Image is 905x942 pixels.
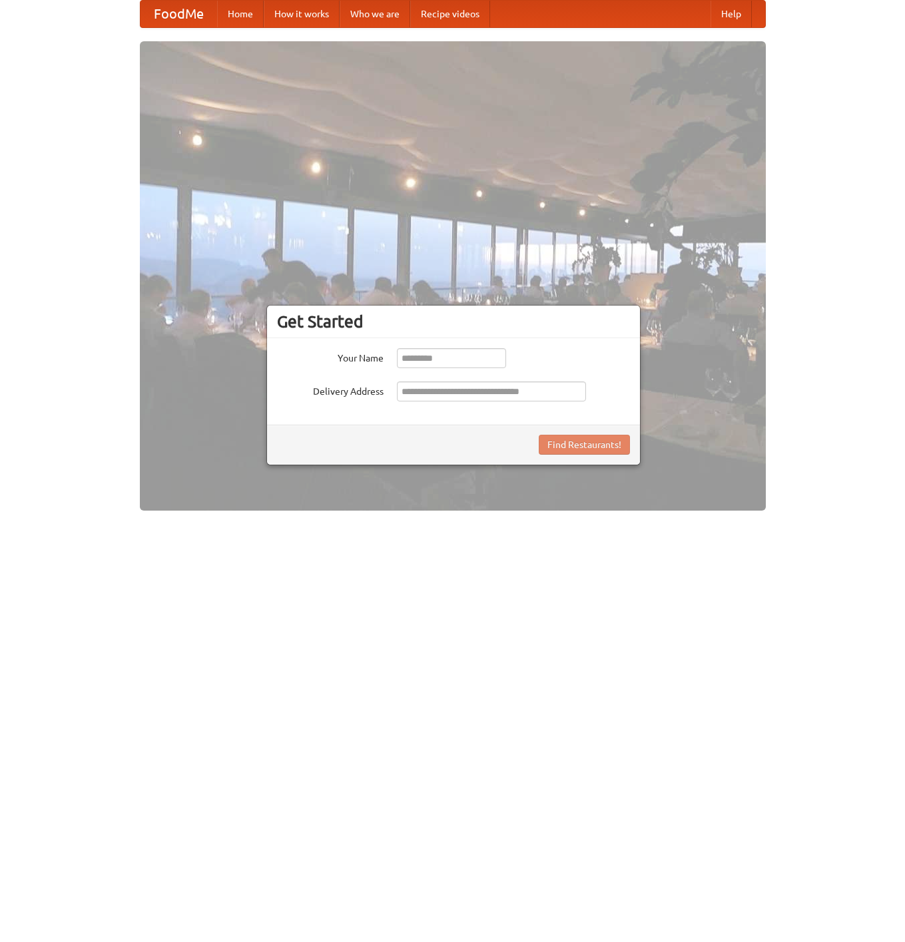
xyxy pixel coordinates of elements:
[711,1,752,27] a: Help
[277,381,384,398] label: Delivery Address
[217,1,264,27] a: Home
[141,1,217,27] a: FoodMe
[277,312,630,332] h3: Get Started
[264,1,340,27] a: How it works
[539,435,630,455] button: Find Restaurants!
[410,1,490,27] a: Recipe videos
[277,348,384,365] label: Your Name
[340,1,410,27] a: Who we are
